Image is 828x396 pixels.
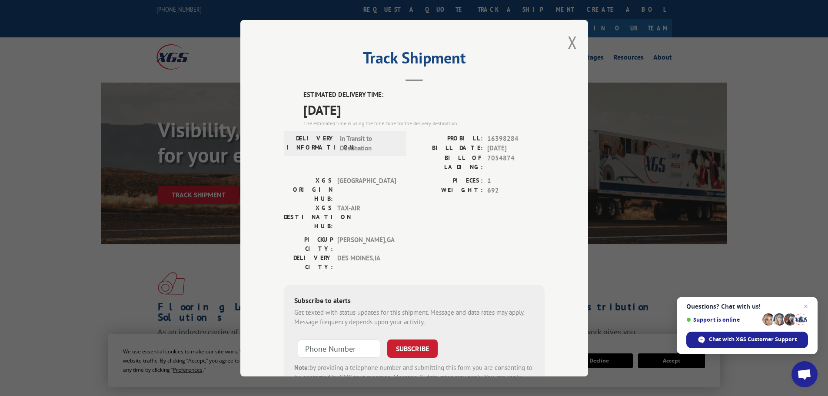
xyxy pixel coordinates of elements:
span: 692 [487,186,545,196]
button: Close modal [568,31,577,54]
span: 7054874 [487,153,545,171]
div: Subscribe to alerts [294,295,534,307]
div: by providing a telephone number and submitting this form you are consenting to be contacted by SM... [294,363,534,392]
button: SUBSCRIBE [387,339,438,357]
strong: Note: [294,363,309,371]
span: [DATE] [303,100,545,119]
label: PICKUP CITY: [284,235,333,253]
span: Questions? Chat with us! [686,303,808,310]
label: DELIVERY CITY: [284,253,333,271]
label: ESTIMATED DELIVERY TIME: [303,90,545,100]
label: DELIVERY INFORMATION: [286,133,336,153]
label: XGS ORIGIN HUB: [284,176,333,203]
span: [GEOGRAPHIC_DATA] [337,176,396,203]
span: Chat with XGS Customer Support [709,336,797,343]
div: Chat with XGS Customer Support [686,332,808,348]
div: Get texted with status updates for this shipment. Message and data rates may apply. Message frequ... [294,307,534,327]
label: XGS DESTINATION HUB: [284,203,333,230]
label: PIECES: [414,176,483,186]
label: BILL OF LADING: [414,153,483,171]
span: TAX-AIR [337,203,396,230]
label: BILL DATE: [414,143,483,153]
span: 16398284 [487,133,545,143]
div: Open chat [791,361,818,387]
span: Close chat [801,301,811,312]
div: The estimated time is using the time zone for the delivery destination. [303,119,545,127]
span: In Transit to Destination [340,133,399,153]
span: 1 [487,176,545,186]
span: [PERSON_NAME] , GA [337,235,396,253]
h2: Track Shipment [284,52,545,68]
span: DES MOINES , IA [337,253,396,271]
input: Phone Number [298,339,380,357]
span: [DATE] [487,143,545,153]
label: WEIGHT: [414,186,483,196]
label: PROBILL: [414,133,483,143]
span: Support is online [686,316,759,323]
